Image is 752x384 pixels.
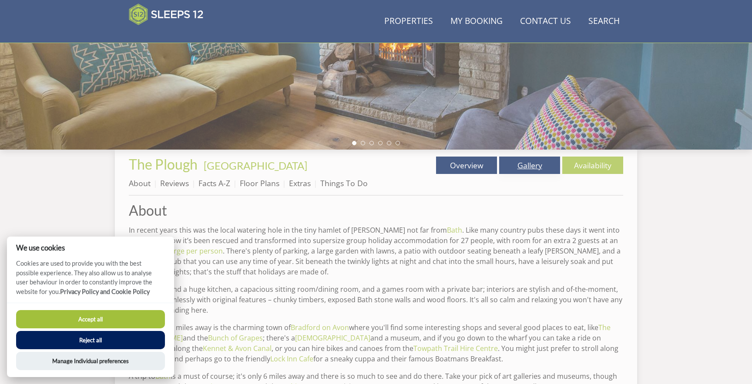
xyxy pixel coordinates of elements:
[203,344,272,353] a: Kennet & Avon Canal
[155,371,171,381] a: Bath
[270,354,313,364] a: Lock Inn Cafe
[204,159,307,172] a: [GEOGRAPHIC_DATA]
[436,157,497,174] a: Overview
[413,344,498,353] a: Towpath Trail Hire Centre
[129,156,198,173] span: The Plough
[291,323,349,332] a: Bradford on Avon
[60,288,150,295] a: Privacy Policy and Cookie Policy
[208,333,263,343] a: Bunch of Grapes
[124,30,216,38] iframe: Customer reviews powered by Trustpilot
[381,12,436,31] a: Properties
[447,12,506,31] a: My Booking
[16,310,165,328] button: Accept all
[160,178,189,188] a: Reviews
[129,322,623,364] p: Less than two miles away is the charming town of where you'll find some interesting shops and sev...
[499,157,560,174] a: Gallery
[129,156,200,173] a: The Plough
[447,225,462,235] a: Bath
[129,178,151,188] a: About
[289,178,311,188] a: Extras
[240,178,279,188] a: Floor Plans
[162,246,223,256] a: charge per person
[295,333,370,343] a: [DEMOGRAPHIC_DATA]
[562,157,623,174] a: Availability
[129,203,623,218] a: About
[200,159,307,172] span: -
[7,244,174,252] h2: We use cookies
[16,331,165,349] button: Reject all
[585,12,623,31] a: Search
[129,225,623,277] p: In recent years this was the local watering hole in the tiny hamlet of [PERSON_NAME] not far from...
[517,12,574,31] a: Contact Us
[16,352,165,370] button: Manage Individual preferences
[129,3,204,25] img: Sleeps 12
[7,259,174,303] p: Cookies are used to provide you with the best possible experience. They also allow us to analyse ...
[129,284,623,315] p: Inside you’ll find a huge kitchen, a capacious sitting room/dining room, and a games room with a ...
[198,178,230,188] a: Facts A-Z
[320,178,368,188] a: Things To Do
